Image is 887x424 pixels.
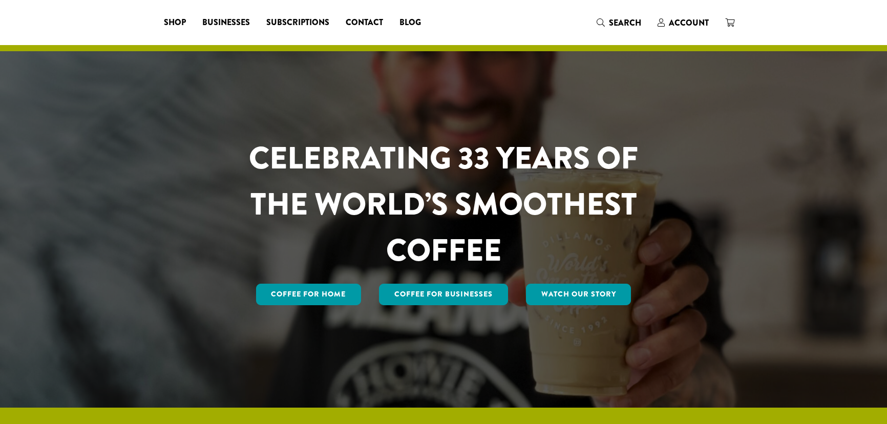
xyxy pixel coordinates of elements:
span: Subscriptions [266,16,329,29]
a: Coffee For Businesses [379,284,508,305]
a: Search [588,14,649,31]
span: Businesses [202,16,250,29]
span: Contact [346,16,383,29]
span: Blog [399,16,421,29]
span: Account [669,17,709,29]
h1: CELEBRATING 33 YEARS OF THE WORLD’S SMOOTHEST COFFEE [219,135,668,273]
a: Watch Our Story [526,284,631,305]
span: Shop [164,16,186,29]
a: Shop [156,14,194,31]
span: Search [609,17,641,29]
a: Coffee for Home [256,284,362,305]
